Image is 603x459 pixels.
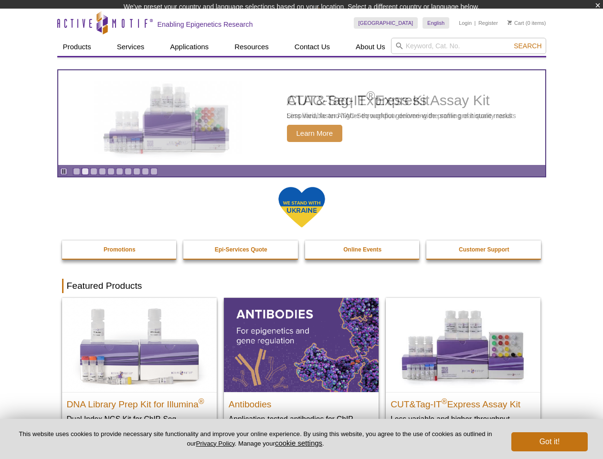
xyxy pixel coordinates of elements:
[158,20,253,29] h2: Enabling Epigenetics Research
[125,168,132,175] a: Go to slide 7
[423,17,449,29] a: English
[386,298,540,443] a: CUT&Tag-IT® Express Assay Kit CUT&Tag-IT®Express Assay Kit Less variable and higher-throughput ge...
[475,17,476,29] li: |
[82,168,89,175] a: Go to slide 2
[58,70,545,165] article: CUT&Tag-IT Express Assay Kit
[305,240,421,259] a: Online Events
[459,20,472,26] a: Login
[99,168,106,175] a: Go to slide 4
[62,279,541,293] h2: Featured Products
[508,20,524,26] a: Cart
[287,125,343,142] span: Learn More
[508,20,512,25] img: Your Cart
[183,240,299,259] a: Epi-Services Quote
[229,38,275,56] a: Resources
[287,111,512,120] p: Less variable and higher-throughput genome-wide profiling of histone marks
[104,246,136,253] strong: Promotions
[386,298,540,392] img: CUT&Tag-IT® Express Assay Kit
[478,20,498,26] a: Register
[511,42,544,50] button: Search
[107,168,115,175] a: Go to slide 5
[15,430,496,448] p: This website uses cookies to provide necessary site functionality and improve your online experie...
[58,70,545,165] a: CUT&Tag-IT Express Assay Kit CUT&Tag-IT®Express Assay Kit Less variable and higher-throughput gen...
[196,440,234,447] a: Privacy Policy
[164,38,214,56] a: Applications
[111,38,150,56] a: Services
[459,246,509,253] strong: Customer Support
[67,414,212,443] p: Dual Index NGS Kit for ChIP-Seq, CUT&RUN, and ds methylated DNA assays.
[426,240,542,259] a: Customer Support
[278,186,326,229] img: We Stand With Ukraine
[89,65,246,170] img: CUT&Tag-IT Express Assay Kit
[229,414,374,434] p: Application-tested antibodies for ChIP, CUT&Tag, and CUT&RUN.
[508,17,546,29] li: (0 items)
[150,168,158,175] a: Go to slide 10
[229,395,374,409] h2: Antibodies
[62,298,217,392] img: DNA Library Prep Kit for Illumina
[67,395,212,409] h2: DNA Library Prep Kit for Illumina
[224,298,379,392] img: All Antibodies
[224,298,379,443] a: All Antibodies Antibodies Application-tested antibodies for ChIP, CUT&Tag, and CUT&RUN.
[57,38,97,56] a: Products
[442,397,447,405] sup: ®
[343,246,381,253] strong: Online Events
[116,168,123,175] a: Go to slide 6
[62,240,178,259] a: Promotions
[318,7,344,30] img: Change Here
[514,42,541,50] span: Search
[366,89,375,102] sup: ®
[60,168,67,175] a: Toggle autoplay
[511,432,588,451] button: Got it!
[215,246,267,253] strong: Epi-Services Quote
[391,395,536,409] h2: CUT&Tag-IT Express Assay Kit
[354,17,418,29] a: [GEOGRAPHIC_DATA]
[199,397,204,405] sup: ®
[287,93,512,108] h2: CUT&Tag-IT Express Assay Kit
[391,414,536,434] p: Less variable and higher-throughput genome-wide profiling of histone marks​.
[350,38,391,56] a: About Us
[391,38,546,54] input: Keyword, Cat. No.
[73,168,80,175] a: Go to slide 1
[90,168,97,175] a: Go to slide 3
[133,168,140,175] a: Go to slide 8
[142,168,149,175] a: Go to slide 9
[289,38,336,56] a: Contact Us
[275,439,322,447] button: cookie settings
[62,298,217,452] a: DNA Library Prep Kit for Illumina DNA Library Prep Kit for Illumina® Dual Index NGS Kit for ChIP-...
